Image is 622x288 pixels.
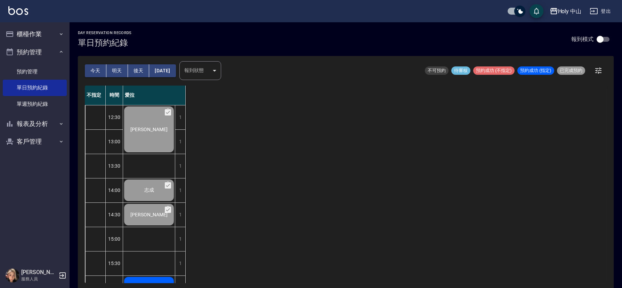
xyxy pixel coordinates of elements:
[106,154,123,178] div: 13:30
[175,130,185,154] div: 1
[143,187,155,193] span: 志成
[6,269,19,282] img: Person
[3,115,67,133] button: 報表及分析
[129,212,169,217] span: [PERSON_NAME]
[21,269,57,276] h5: [PERSON_NAME]
[530,4,543,18] button: save
[106,202,123,227] div: 14:30
[3,64,67,80] a: 預約管理
[473,67,515,74] span: 預約成功 (不指定)
[106,129,123,154] div: 13:00
[3,43,67,61] button: 預約管理
[106,86,123,105] div: 時間
[78,38,132,48] h3: 單日預約紀錄
[517,67,554,74] span: 預約成功 (指定)
[21,276,57,282] p: 服務人員
[3,25,67,43] button: 櫃檯作業
[106,105,123,129] div: 12:30
[558,7,582,16] div: Holy 中山
[129,127,169,132] span: [PERSON_NAME]
[128,64,150,77] button: 後天
[587,5,614,18] button: 登出
[557,67,585,74] span: 已完成預約
[106,178,123,202] div: 14:00
[85,64,106,77] button: 今天
[106,227,123,251] div: 15:00
[106,64,128,77] button: 明天
[175,227,185,251] div: 1
[3,96,67,112] a: 單週預約紀錄
[175,154,185,178] div: 1
[451,67,470,74] span: 待審核
[149,64,176,77] button: [DATE]
[85,86,106,105] div: 不指定
[175,105,185,129] div: 1
[78,31,132,35] h2: day Reservation records
[175,251,185,275] div: 1
[8,6,28,15] img: Logo
[175,178,185,202] div: 1
[3,80,67,96] a: 單日預約紀錄
[123,86,186,105] div: 愛拉
[3,133,67,151] button: 客戶管理
[425,67,449,74] span: 不可預約
[106,251,123,275] div: 15:30
[571,35,593,43] p: 報到模式
[547,4,584,18] button: Holy 中山
[175,203,185,227] div: 1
